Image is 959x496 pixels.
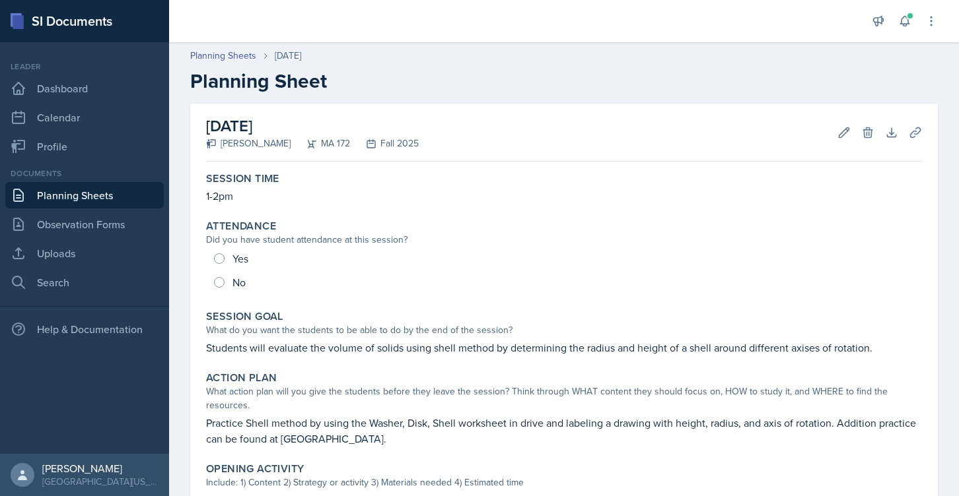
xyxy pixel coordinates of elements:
[350,137,419,150] div: Fall 2025
[5,269,164,295] a: Search
[5,75,164,102] a: Dashboard
[206,415,922,447] p: Practice Shell method by using the Washer, Disk, Shell worksheet in drive and labeling a drawing ...
[5,61,164,73] div: Leader
[206,233,922,247] div: Did you have student attendance at this session?
[5,182,164,208] a: Planning Sheets
[5,133,164,160] a: Profile
[206,114,419,138] h2: [DATE]
[206,310,283,323] label: Session Goal
[206,137,291,150] div: [PERSON_NAME]
[206,385,922,412] div: What action plan will you give the students before they leave the session? Think through WHAT con...
[206,220,276,233] label: Attendance
[5,211,164,237] a: Observation Forms
[206,476,922,489] div: Include: 1) Content 2) Strategy or activity 3) Materials needed 4) Estimated time
[206,188,922,204] p: 1-2pm
[206,172,279,185] label: Session Time
[291,137,350,150] div: MA 172
[5,240,164,266] a: Uploads
[275,49,301,63] div: [DATE]
[42,475,159,488] div: [GEOGRAPHIC_DATA][US_STATE] in [GEOGRAPHIC_DATA]
[206,371,277,385] label: Action Plan
[206,462,304,476] label: Opening Activity
[206,340,922,356] p: Students will evaluate the volume of solids using shell method by determining the radius and heig...
[42,462,159,475] div: [PERSON_NAME]
[190,69,938,93] h2: Planning Sheet
[5,168,164,179] div: Documents
[5,316,164,342] div: Help & Documentation
[190,49,256,63] a: Planning Sheets
[5,104,164,131] a: Calendar
[206,323,922,337] div: What do you want the students to be able to do by the end of the session?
